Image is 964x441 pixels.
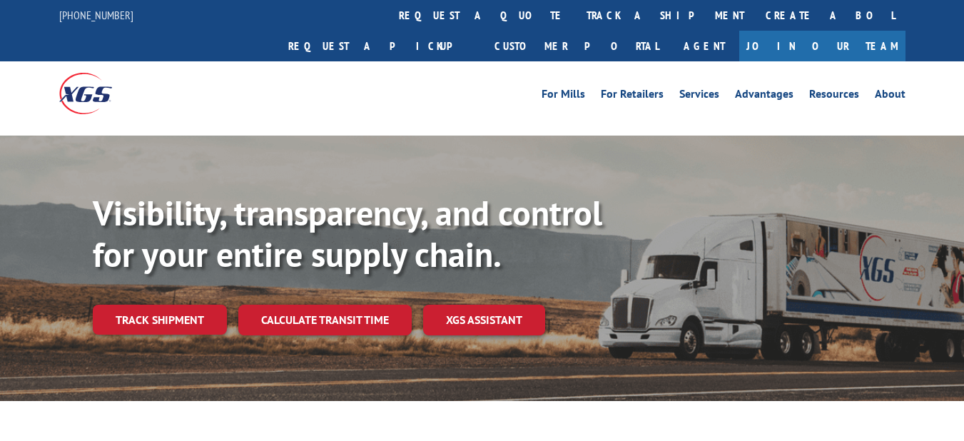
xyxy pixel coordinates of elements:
[669,31,739,61] a: Agent
[739,31,905,61] a: Join Our Team
[875,88,905,104] a: About
[93,305,227,335] a: Track shipment
[484,31,669,61] a: Customer Portal
[93,191,602,276] b: Visibility, transparency, and control for your entire supply chain.
[59,8,133,22] a: [PHONE_NUMBER]
[542,88,585,104] a: For Mills
[278,31,484,61] a: Request a pickup
[601,88,664,104] a: For Retailers
[735,88,793,104] a: Advantages
[809,88,859,104] a: Resources
[238,305,412,335] a: Calculate transit time
[423,305,545,335] a: XGS ASSISTANT
[679,88,719,104] a: Services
